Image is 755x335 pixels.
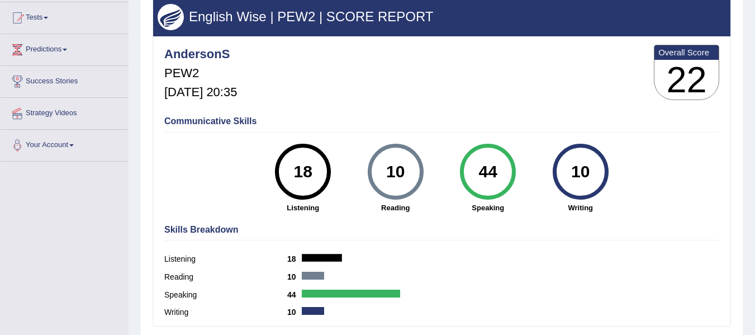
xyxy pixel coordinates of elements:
a: Tests [1,2,128,30]
label: Listening [164,253,287,265]
div: 18 [283,148,324,195]
label: Writing [164,306,287,318]
b: 10 [287,308,302,317]
img: wings.png [158,4,184,30]
h4: Communicative Skills [164,116,719,126]
div: 44 [468,148,509,195]
h5: [DATE] 20:35 [164,86,237,99]
h3: English Wise | PEW2 | SCORE REPORT [158,10,726,24]
div: 10 [375,148,416,195]
h4: AndersonS [164,48,237,61]
b: 10 [287,272,302,281]
strong: Listening [263,202,344,213]
a: Success Stories [1,66,128,94]
h5: PEW2 [164,67,237,80]
label: Speaking [164,289,287,301]
h4: Skills Breakdown [164,225,719,235]
h3: 22 [654,60,719,100]
label: Reading [164,271,287,283]
a: Your Account [1,130,128,158]
b: 44 [287,290,302,299]
strong: Reading [355,202,436,213]
b: 18 [287,254,302,263]
strong: Speaking [448,202,529,213]
a: Strategy Videos [1,98,128,126]
a: Predictions [1,34,128,62]
div: 10 [560,148,601,195]
strong: Writing [540,202,621,213]
b: Overall Score [658,48,715,57]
